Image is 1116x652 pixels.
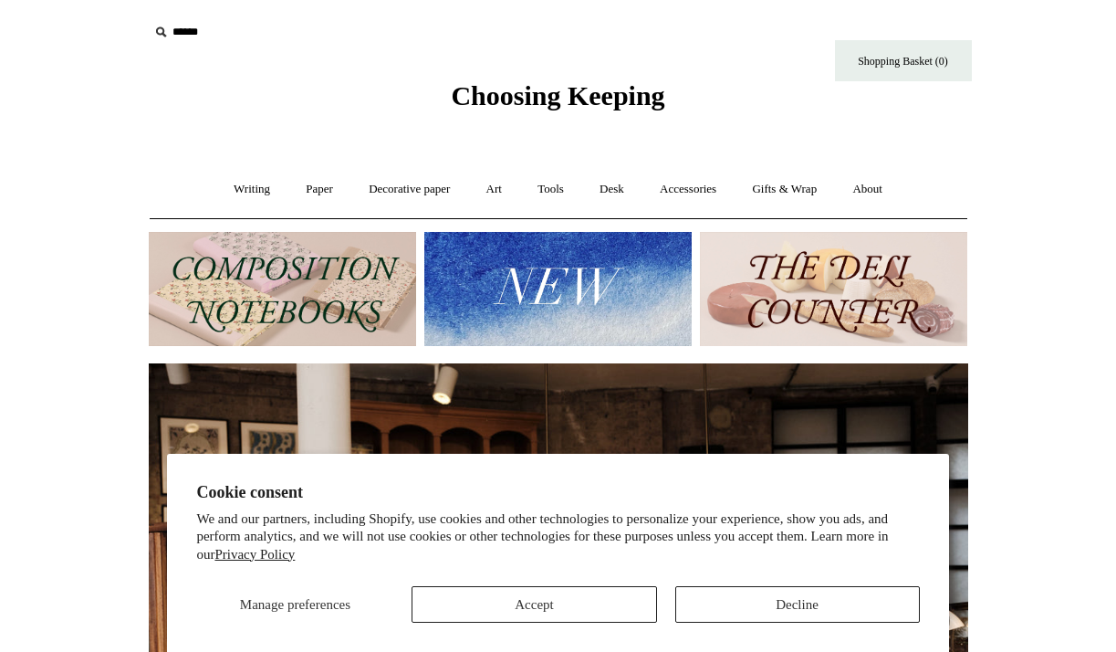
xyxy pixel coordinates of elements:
[196,510,919,564] p: We and our partners, including Shopify, use cookies and other technologies to personalize your ex...
[214,547,295,562] a: Privacy Policy
[836,165,899,214] a: About
[521,165,580,214] a: Tools
[675,586,920,623] button: Decline
[412,586,656,623] button: Accept
[240,597,350,612] span: Manage preferences
[149,232,416,346] img: 202302 Composition ledgers.jpg__PID:69722ee6-fa44-49dd-a067-31375e5d54ec
[700,232,967,346] img: The Deli Counter
[289,165,349,214] a: Paper
[470,165,518,214] a: Art
[196,483,919,502] h2: Cookie consent
[735,165,833,214] a: Gifts & Wrap
[451,80,664,110] span: Choosing Keeping
[424,232,692,346] img: New.jpg__PID:f73bdf93-380a-4a35-bcfe-7823039498e1
[352,165,466,214] a: Decorative paper
[196,586,393,623] button: Manage preferences
[217,165,287,214] a: Writing
[583,165,641,214] a: Desk
[643,165,733,214] a: Accessories
[451,95,664,108] a: Choosing Keeping
[835,40,972,81] a: Shopping Basket (0)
